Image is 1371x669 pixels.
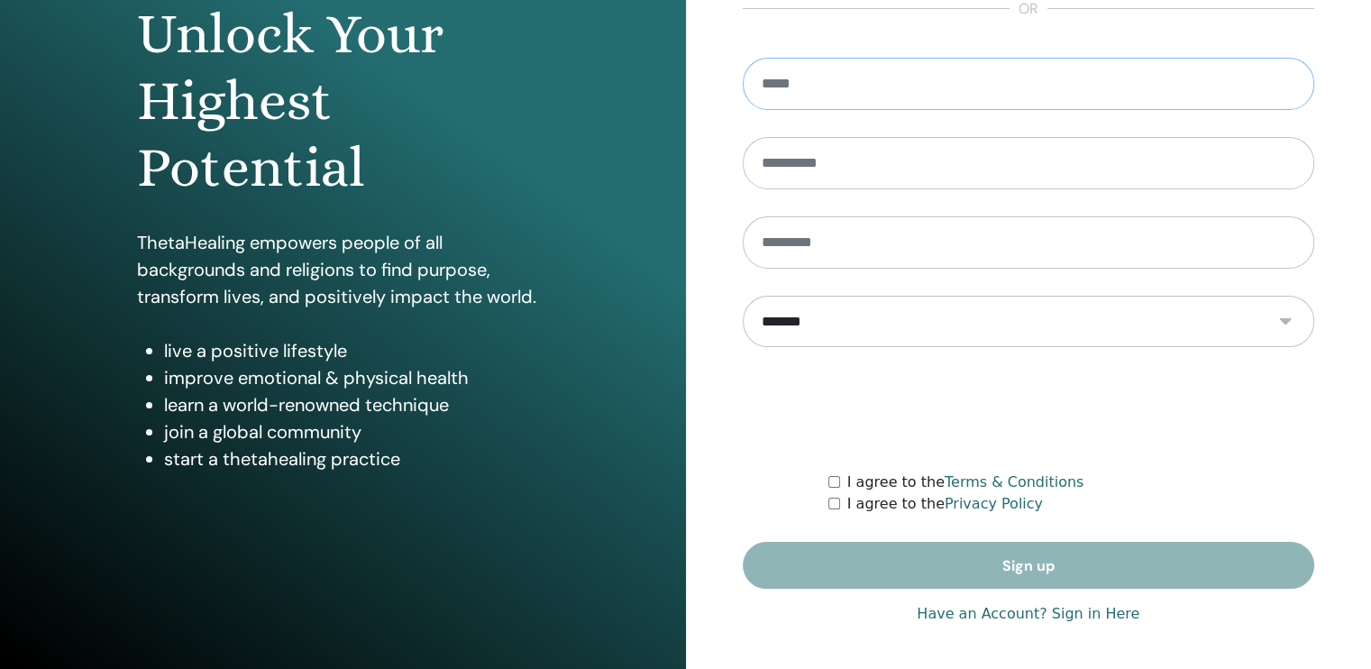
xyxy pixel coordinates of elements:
a: Terms & Conditions [945,473,1083,490]
label: I agree to the [847,472,1084,493]
li: live a positive lifestyle [164,337,549,364]
iframe: reCAPTCHA [891,374,1165,444]
a: Privacy Policy [945,495,1043,512]
li: learn a world-renowned technique [164,391,549,418]
li: improve emotional & physical health [164,364,549,391]
li: join a global community [164,418,549,445]
h1: Unlock Your Highest Potential [137,1,549,202]
li: start a thetahealing practice [164,445,549,472]
label: I agree to the [847,493,1043,515]
a: Have an Account? Sign in Here [917,603,1139,625]
p: ThetaHealing empowers people of all backgrounds and religions to find purpose, transform lives, a... [137,229,549,310]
